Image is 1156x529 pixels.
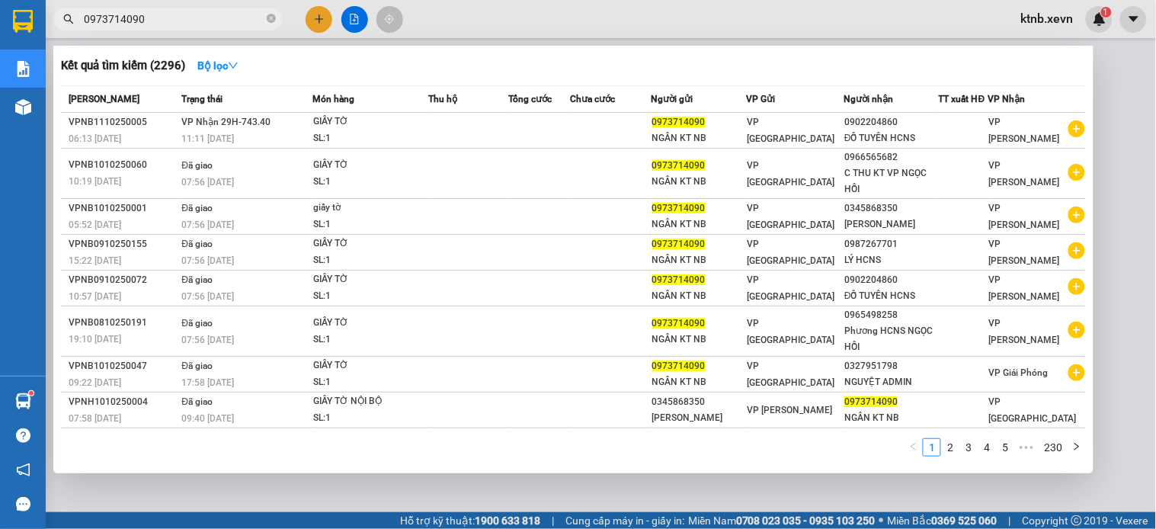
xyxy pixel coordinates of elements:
[652,361,706,371] span: 0973714090
[924,439,940,456] a: 1
[996,438,1014,457] li: 5
[15,393,31,409] img: warehouse-icon
[978,439,995,456] a: 4
[267,12,276,27] span: close-circle
[181,291,234,302] span: 07:56 [DATE]
[313,410,427,427] div: SL: 1
[844,323,938,355] div: Phương HCNS NGỌC HỒI
[652,117,706,127] span: 0973714090
[978,438,996,457] li: 4
[747,239,834,266] span: VP [GEOGRAPHIC_DATA]
[989,318,1060,345] span: VP [PERSON_NAME]
[1068,364,1085,381] span: plus-circle
[267,14,276,23] span: close-circle
[652,274,706,285] span: 0973714090
[652,288,746,304] div: NGÂN KT NB
[1014,438,1039,457] span: •••
[16,497,30,511] span: message
[1068,438,1086,457] li: Next Page
[939,94,985,104] span: TT xuất HĐ
[844,94,893,104] span: Người nhận
[313,271,427,288] div: GIẤY TỜ
[69,255,121,266] span: 15:22 [DATE]
[652,216,746,232] div: NGÂN KT NB
[747,318,834,345] span: VP [GEOGRAPHIC_DATA]
[652,252,746,268] div: NGÂN KT NB
[69,133,121,144] span: 06:13 [DATE]
[313,357,427,374] div: GIẤY TỜ
[652,160,706,171] span: 0973714090
[181,203,213,213] span: Đã giao
[15,61,31,77] img: solution-icon
[989,203,1060,230] span: VP [PERSON_NAME]
[905,438,923,457] li: Previous Page
[313,216,427,233] div: SL: 1
[181,133,234,144] span: 11:11 [DATE]
[844,114,938,130] div: 0902204860
[69,358,177,374] div: VPNB1010250047
[69,272,177,288] div: VPNB0910250072
[844,200,938,216] div: 0345868350
[1068,207,1085,223] span: plus-circle
[13,10,33,33] img: logo-vxr
[747,203,834,230] span: VP [GEOGRAPHIC_DATA]
[69,200,177,216] div: VPNB1010250001
[844,374,938,390] div: NGUYỆT ADMIN
[652,239,706,249] span: 0973714090
[313,252,427,269] div: SL: 1
[181,361,213,371] span: Đã giao
[313,236,427,252] div: GIẤY TỜ
[652,410,746,426] div: [PERSON_NAME]
[181,117,271,127] span: VP Nhận 29H-743.40
[1068,120,1085,137] span: plus-circle
[747,405,832,415] span: VP [PERSON_NAME]
[844,307,938,323] div: 0965498258
[197,59,239,72] strong: Bộ lọc
[69,157,177,173] div: VPNB1010250060
[313,114,427,130] div: GIẤY TỜ
[508,94,552,104] span: Tổng cước
[1068,278,1085,295] span: plus-circle
[69,220,121,230] span: 05:52 [DATE]
[1039,438,1068,457] li: 230
[181,177,234,188] span: 07:56 [DATE]
[1014,438,1039,457] li: Next 5 Pages
[16,463,30,477] span: notification
[989,396,1077,424] span: VP [GEOGRAPHIC_DATA]
[844,236,938,252] div: 0987267701
[844,358,938,374] div: 0327951798
[652,203,706,213] span: 0973714090
[69,413,121,424] span: 07:58 [DATE]
[29,391,34,396] sup: 1
[989,239,1060,266] span: VP [PERSON_NAME]
[747,274,834,302] span: VP [GEOGRAPHIC_DATA]
[181,239,213,249] span: Đã giao
[844,165,938,197] div: C THU KT VP NGỌC HỒI
[989,117,1060,144] span: VP [PERSON_NAME]
[652,174,746,190] div: NGÂN KT NB
[652,394,746,410] div: 0345868350
[844,410,938,426] div: NGÂN KT NB
[69,334,121,345] span: 19:10 [DATE]
[988,94,1026,104] span: VP Nhận
[313,130,427,147] div: SL: 1
[69,394,177,410] div: VPNH1010250004
[905,438,923,457] button: left
[844,252,938,268] div: LÝ HCNS
[313,393,427,410] div: GIẤY TỜ NỘI BỘ
[989,367,1049,378] span: VP Giải Phóng
[181,220,234,230] span: 07:56 [DATE]
[61,58,185,74] h3: Kết quả tìm kiếm ( 2296 )
[69,94,139,104] span: [PERSON_NAME]
[652,332,746,348] div: NGÂN KT NB
[69,176,121,187] span: 10:19 [DATE]
[989,160,1060,188] span: VP [PERSON_NAME]
[844,130,938,146] div: ĐỖ TUYÊN HCNS
[181,255,234,266] span: 07:56 [DATE]
[942,439,959,456] a: 2
[181,377,234,388] span: 17:58 [DATE]
[844,216,938,232] div: [PERSON_NAME]
[69,315,177,331] div: VPNB0810250191
[844,396,898,407] span: 0973714090
[428,94,457,104] span: Thu hộ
